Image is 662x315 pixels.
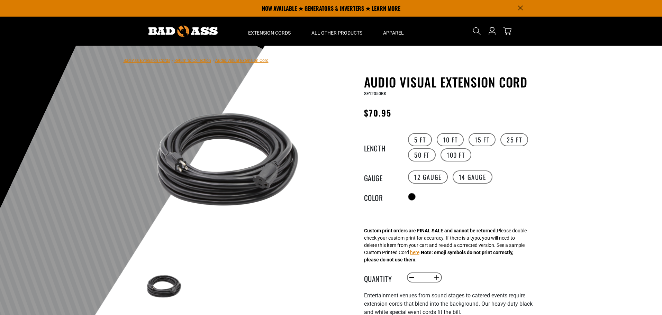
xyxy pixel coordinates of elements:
[364,227,527,263] div: Please double check your custom print for accuracy. If there is a typo, you will need to delete t...
[124,56,269,64] nav: breadcrumbs
[148,26,218,37] img: Bad Ass Extension Cords
[144,266,184,306] img: black
[364,143,399,152] legend: Length
[174,58,211,63] a: Return to Collection
[311,30,362,36] span: All Other Products
[408,133,432,146] label: 5 FT
[364,75,534,89] h1: Audio Visual Extension Cord
[471,26,482,37] summary: Search
[469,133,496,146] label: 15 FT
[364,192,399,201] legend: Color
[373,17,414,46] summary: Apparel
[410,249,419,256] button: here
[364,250,513,262] strong: Note: emoji symbols do not print correctly, please do not use them.
[238,17,301,46] summary: Extension Cords
[364,173,399,182] legend: Gauge
[172,58,173,63] span: ›
[364,106,391,119] span: $70.95
[248,30,291,36] span: Extension Cords
[215,58,269,63] span: Audio Visual Extension Cord
[408,148,436,161] label: 50 FT
[500,133,528,146] label: 25 FT
[408,170,448,184] label: 12 Gauge
[453,170,492,184] label: 14 Gauge
[212,58,214,63] span: ›
[437,133,464,146] label: 10 FT
[364,273,399,282] label: Quantity
[383,30,404,36] span: Apparel
[364,91,387,96] span: SE12050BK
[124,58,170,63] a: Bad Ass Extension Cords
[441,148,471,161] label: 100 FT
[144,76,311,243] img: black
[301,17,373,46] summary: All Other Products
[364,228,497,233] strong: Custom print orders are FINAL SALE and cannot be returned.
